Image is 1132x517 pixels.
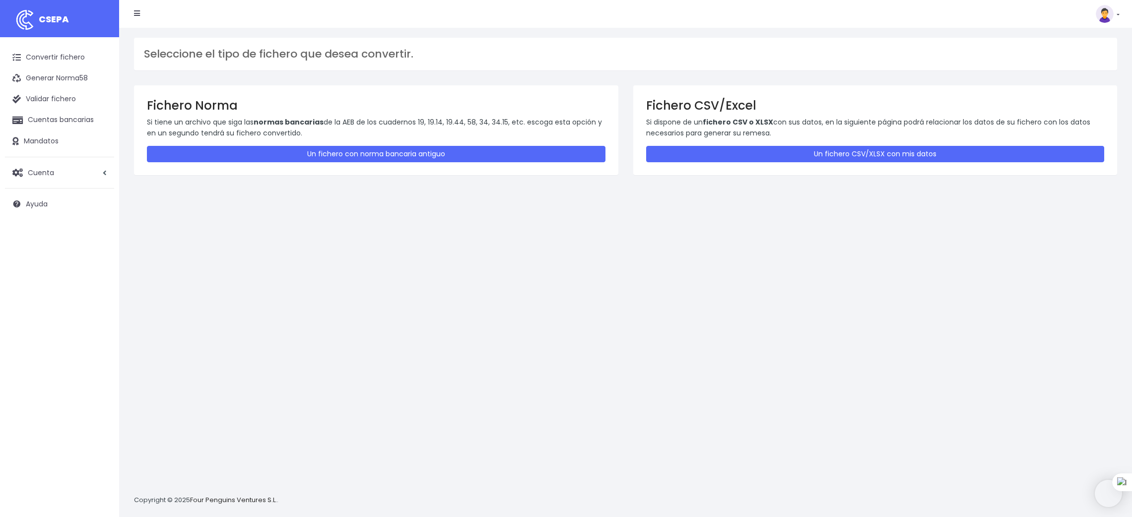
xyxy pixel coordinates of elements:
span: CSEPA [39,13,69,25]
p: Si dispone de un con sus datos, en la siguiente página podrá relacionar los datos de su fichero c... [646,117,1105,139]
span: Ayuda [26,199,48,209]
span: Cuenta [28,167,54,177]
p: Si tiene un archivo que siga las de la AEB de los cuadernos 19, 19.14, 19.44, 58, 34, 34.15, etc.... [147,117,605,139]
a: Four Penguins Ventures S.L. [190,495,277,505]
a: Validar fichero [5,89,114,110]
img: logo [12,7,37,32]
h3: Fichero Norma [147,98,605,113]
strong: fichero CSV o XLSX [703,117,773,127]
strong: normas bancarias [254,117,324,127]
img: profile [1096,5,1114,23]
a: Generar Norma58 [5,68,114,89]
a: Mandatos [5,131,114,152]
h3: Seleccione el tipo de fichero que desea convertir. [144,48,1107,61]
a: Cuentas bancarias [5,110,114,130]
a: Convertir fichero [5,47,114,68]
p: Copyright © 2025 . [134,495,278,506]
a: Un fichero con norma bancaria antiguo [147,146,605,162]
a: Cuenta [5,162,114,183]
a: Ayuda [5,194,114,214]
h3: Fichero CSV/Excel [646,98,1105,113]
a: Un fichero CSV/XLSX con mis datos [646,146,1105,162]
